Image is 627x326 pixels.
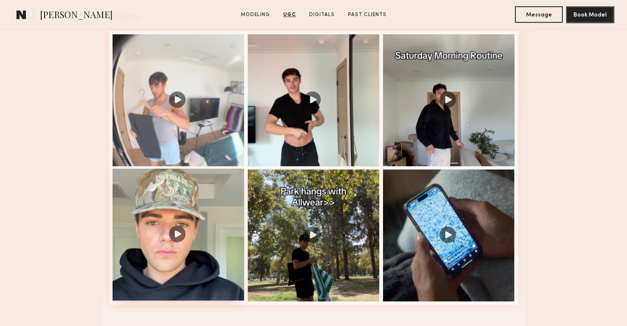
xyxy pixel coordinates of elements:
a: Digitals [306,11,338,19]
a: Book Model [566,11,614,18]
span: [PERSON_NAME] [40,8,113,23]
button: Message [515,6,563,23]
a: Modeling [237,11,273,19]
a: Past Clients [345,11,390,19]
a: UGC [280,11,299,19]
button: Book Model [566,6,614,23]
